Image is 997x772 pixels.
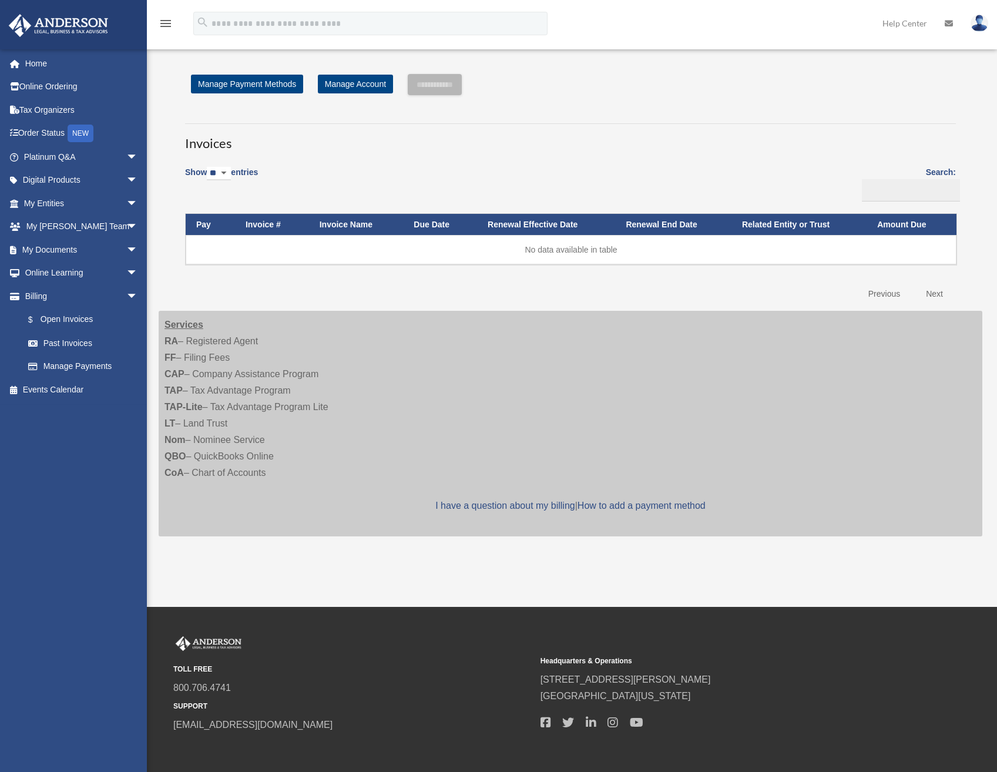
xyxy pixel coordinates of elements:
[173,663,532,676] small: TOLL FREE
[186,214,235,236] th: Pay: activate to sort column descending
[403,214,477,236] th: Due Date: activate to sort column ascending
[126,261,150,286] span: arrow_drop_down
[165,418,175,428] strong: LT
[8,284,150,308] a: Billingarrow_drop_down
[615,214,731,236] th: Renewal End Date: activate to sort column ascending
[159,16,173,31] i: menu
[173,683,231,693] a: 800.706.4741
[165,353,176,362] strong: FF
[860,282,909,306] a: Previous
[8,75,156,99] a: Online Ordering
[867,214,956,236] th: Amount Due: activate to sort column ascending
[858,165,956,202] label: Search:
[5,14,112,37] img: Anderson Advisors Platinum Portal
[578,501,706,511] a: How to add a payment method
[8,215,156,239] a: My [PERSON_NAME] Teamarrow_drop_down
[8,261,156,285] a: Online Learningarrow_drop_down
[16,355,150,378] a: Manage Payments
[8,169,156,192] a: Digital Productsarrow_drop_down
[186,235,956,264] td: No data available in table
[16,308,144,332] a: $Open Invoices
[435,501,575,511] a: I have a question about my billing
[731,214,867,236] th: Related Entity or Trust: activate to sort column ascending
[541,691,691,701] a: [GEOGRAPHIC_DATA][US_STATE]
[159,21,173,31] a: menu
[126,169,150,193] span: arrow_drop_down
[165,320,203,330] strong: Services
[165,435,186,445] strong: Nom
[126,215,150,239] span: arrow_drop_down
[16,331,150,355] a: Past Invoices
[173,636,244,652] img: Anderson Advisors Platinum Portal
[8,192,156,215] a: My Entitiesarrow_drop_down
[318,75,393,93] a: Manage Account
[235,214,309,236] th: Invoice #: activate to sort column ascending
[126,145,150,169] span: arrow_drop_down
[191,75,303,93] a: Manage Payment Methods
[196,16,209,29] i: search
[207,167,231,180] select: Showentries
[309,214,404,236] th: Invoice Name: activate to sort column ascending
[8,98,156,122] a: Tax Organizers
[126,192,150,216] span: arrow_drop_down
[185,165,258,192] label: Show entries
[917,282,952,306] a: Next
[159,311,982,536] div: – Registered Agent – Filing Fees – Company Assistance Program – Tax Advantage Program – Tax Advan...
[862,179,960,202] input: Search:
[165,369,184,379] strong: CAP
[8,122,156,146] a: Order StatusNEW
[477,214,615,236] th: Renewal Effective Date: activate to sort column ascending
[126,284,150,308] span: arrow_drop_down
[165,336,178,346] strong: RA
[165,385,183,395] strong: TAP
[541,674,711,684] a: [STREET_ADDRESS][PERSON_NAME]
[8,145,156,169] a: Platinum Q&Aarrow_drop_down
[541,655,899,667] small: Headquarters & Operations
[165,498,976,514] p: |
[165,468,184,478] strong: CoA
[185,123,956,153] h3: Invoices
[165,402,203,412] strong: TAP-Lite
[8,238,156,261] a: My Documentsarrow_drop_down
[68,125,93,142] div: NEW
[173,700,532,713] small: SUPPORT
[173,720,333,730] a: [EMAIL_ADDRESS][DOMAIN_NAME]
[8,52,156,75] a: Home
[126,238,150,262] span: arrow_drop_down
[971,15,988,32] img: User Pic
[165,451,186,461] strong: QBO
[8,378,156,401] a: Events Calendar
[35,313,41,327] span: $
